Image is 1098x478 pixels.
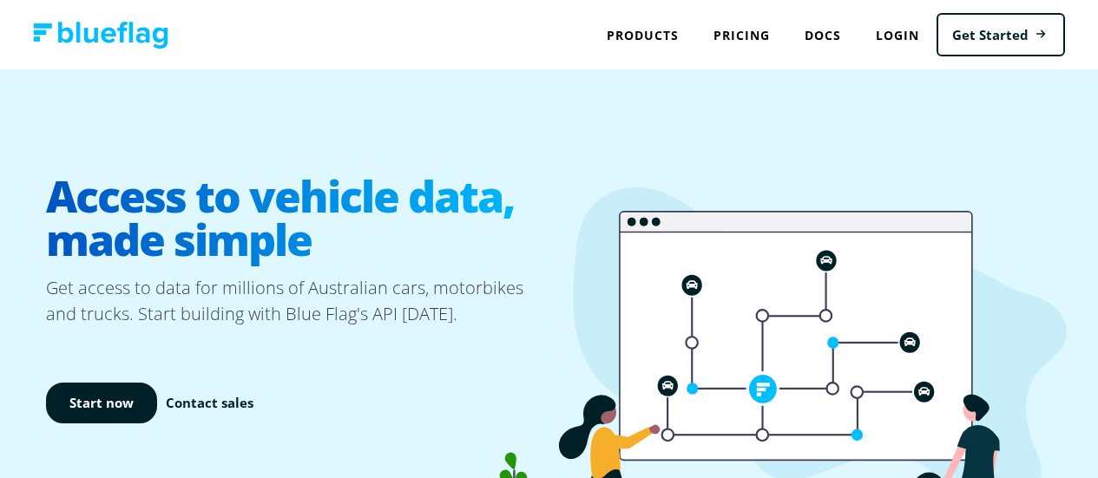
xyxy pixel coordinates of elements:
h1: Access to vehicle data, made simple [46,160,549,275]
a: Contact sales [166,393,253,413]
a: Get Started [937,13,1065,57]
div: Products [589,17,696,53]
a: Start now [46,383,157,423]
p: Get access to data for millions of Australian cars, motorbikes and trucks. Start building with Bl... [46,275,549,327]
a: Docs [787,17,858,53]
img: Blue Flag logo [33,22,168,49]
a: Login to Blue Flag application [858,17,937,53]
a: Pricing [696,17,787,53]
